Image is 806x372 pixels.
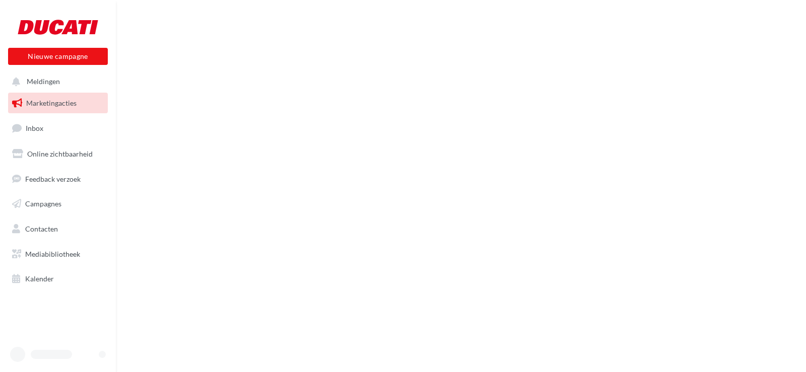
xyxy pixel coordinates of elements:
[25,174,81,183] span: Feedback verzoek
[8,48,108,65] button: Nieuwe campagne
[6,218,110,240] a: Contacten
[26,99,77,107] span: Marketingacties
[25,250,80,258] span: Mediabibliotheek
[6,169,110,190] a: Feedback verzoek
[26,124,43,132] span: Inbox
[6,268,110,289] a: Kalender
[6,117,110,139] a: Inbox
[27,150,93,158] span: Online zichtbaarheid
[27,78,60,86] span: Meldingen
[25,199,61,208] span: Campagnes
[6,93,110,114] a: Marketingacties
[25,225,58,233] span: Contacten
[25,274,54,283] span: Kalender
[6,193,110,214] a: Campagnes
[6,143,110,165] a: Online zichtbaarheid
[6,244,110,265] a: Mediabibliotheek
